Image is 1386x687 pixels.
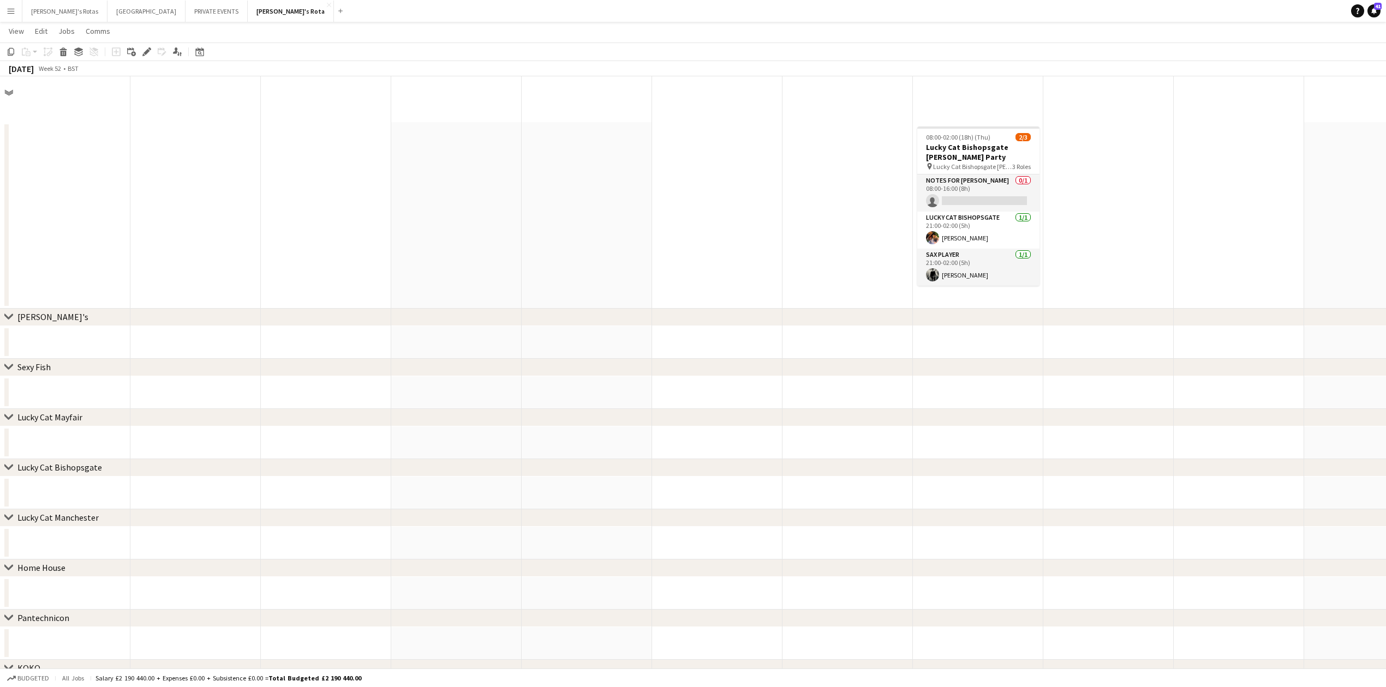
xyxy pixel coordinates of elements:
span: 41 [1374,3,1382,10]
span: Comms [86,26,110,36]
app-job-card: 08:00-02:00 (18h) (Thu)2/3Lucky Cat Bishopsgate [PERSON_NAME] Party Lucky Cat Bishopsgate [PERSON... [917,126,1039,286]
div: Pantechnicon [17,612,69,623]
span: Jobs [58,26,75,36]
button: PRIVATE EVENTS [186,1,248,22]
div: KOKO [17,662,40,673]
span: All jobs [60,674,86,682]
div: Lucky Cat Mayfair [17,412,82,423]
button: [PERSON_NAME]'s Rota [248,1,334,22]
app-card-role: Sax Player1/121:00-02:00 (5h)[PERSON_NAME] [917,249,1039,286]
div: Salary £2 190 440.00 + Expenses £0.00 + Subsistence £0.00 = [95,674,361,682]
a: View [4,24,28,38]
h3: Lucky Cat Bishopsgate [PERSON_NAME] Party [917,142,1039,162]
div: BST [68,64,79,73]
div: Sexy Fish [17,361,51,372]
span: Budgeted [17,674,49,682]
div: [PERSON_NAME]'s [17,311,88,322]
span: View [9,26,24,36]
app-card-role: Notes for [PERSON_NAME]0/108:00-16:00 (8h) [917,174,1039,212]
span: 08:00-02:00 (18h) (Thu) [926,133,990,141]
button: Budgeted [5,672,51,684]
div: Lucky Cat Bishopsgate [17,462,102,473]
a: Jobs [54,24,79,38]
app-card-role: Lucky Cat Bishopsgate1/121:00-02:00 (5h)[PERSON_NAME] [917,212,1039,249]
span: Edit [35,26,47,36]
span: Lucky Cat Bishopsgate [PERSON_NAME] Party [933,162,1012,171]
a: Edit [31,24,52,38]
button: [PERSON_NAME]'s Rotas [22,1,107,22]
span: Week 52 [36,64,63,73]
div: Home House [17,562,65,573]
a: Comms [81,24,115,38]
button: [GEOGRAPHIC_DATA] [107,1,186,22]
span: 2/3 [1015,133,1031,141]
span: Total Budgeted £2 190 440.00 [268,674,361,682]
span: 3 Roles [1012,162,1031,171]
div: [DATE] [9,63,34,74]
a: 41 [1367,4,1381,17]
div: Lucky Cat Manchester [17,512,99,523]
